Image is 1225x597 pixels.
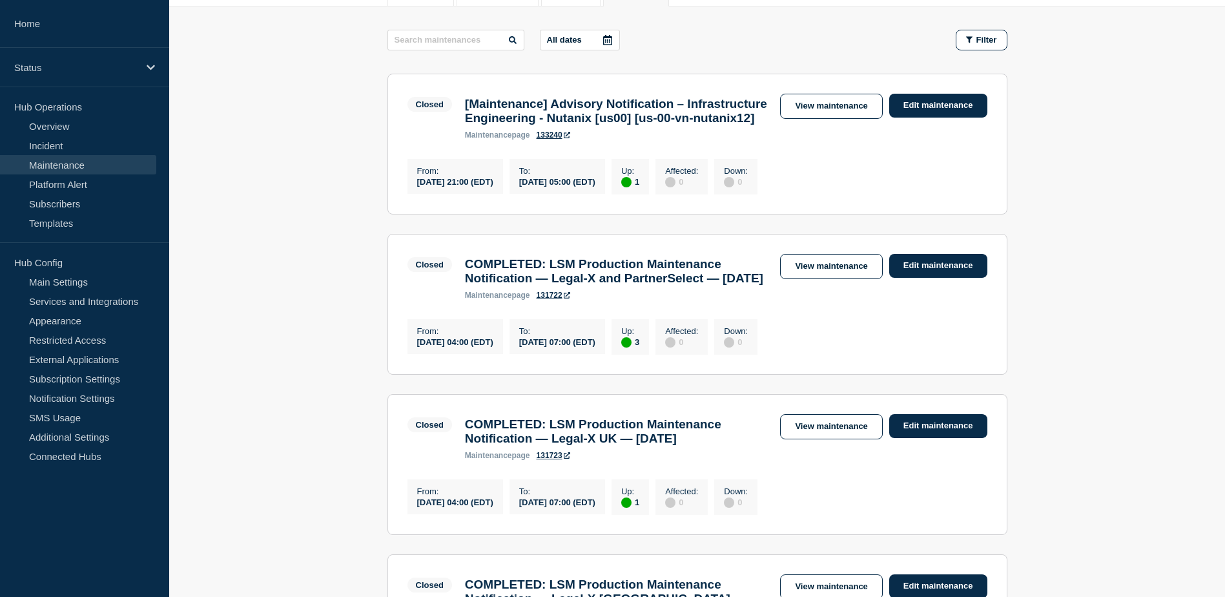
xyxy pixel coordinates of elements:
[416,260,444,269] div: Closed
[417,166,493,176] p: From :
[724,166,748,176] p: Down :
[665,487,698,496] p: Affected :
[621,496,639,508] div: 1
[416,580,444,590] div: Closed
[665,497,675,508] div: disabled
[665,496,698,508] div: 0
[889,94,987,118] a: Edit maintenance
[621,337,632,348] div: up
[724,177,734,187] div: disabled
[665,166,698,176] p: Affected :
[665,326,698,336] p: Affected :
[537,131,570,140] a: 133240
[889,414,987,438] a: Edit maintenance
[665,337,675,348] div: disabled
[724,176,748,187] div: 0
[465,131,530,140] p: page
[724,496,748,508] div: 0
[519,336,595,347] div: [DATE] 07:00 (EDT)
[537,291,570,300] a: 131722
[621,487,639,496] p: Up :
[465,291,530,300] p: page
[621,177,632,187] div: up
[465,291,512,300] span: maintenance
[724,326,748,336] p: Down :
[665,336,698,348] div: 0
[465,97,768,125] h3: [Maintenance] Advisory Notification – Infrastructure Engineering - Nutanix [us00] [us-00-vn-nutan...
[465,451,530,460] p: page
[519,496,595,507] div: [DATE] 07:00 (EDT)
[621,326,639,336] p: Up :
[724,336,748,348] div: 0
[519,326,595,336] p: To :
[417,326,493,336] p: From :
[665,177,675,187] div: disabled
[465,417,768,446] h3: COMPLETED: LSM Production Maintenance Notification — Legal-X UK — [DATE]
[547,35,582,45] p: All dates
[724,497,734,508] div: disabled
[724,337,734,348] div: disabled
[621,497,632,508] div: up
[621,336,639,348] div: 3
[889,254,987,278] a: Edit maintenance
[465,131,512,140] span: maintenance
[417,336,493,347] div: [DATE] 04:00 (EDT)
[519,176,595,187] div: [DATE] 05:00 (EDT)
[519,487,595,496] p: To :
[519,166,595,176] p: To :
[956,30,1007,50] button: Filter
[387,30,524,50] input: Search maintenances
[780,414,882,439] a: View maintenance
[416,420,444,430] div: Closed
[537,451,570,460] a: 131723
[780,254,882,279] a: View maintenance
[14,62,138,73] p: Status
[621,166,639,176] p: Up :
[416,99,444,109] div: Closed
[976,35,997,45] span: Filter
[540,30,620,50] button: All dates
[417,496,493,507] div: [DATE] 04:00 (EDT)
[621,176,639,187] div: 1
[780,94,882,119] a: View maintenance
[417,176,493,187] div: [DATE] 21:00 (EDT)
[665,176,698,187] div: 0
[417,487,493,496] p: From :
[724,487,748,496] p: Down :
[465,257,768,286] h3: COMPLETED: LSM Production Maintenance Notification — Legal-X and PartnerSelect — [DATE]
[465,451,512,460] span: maintenance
